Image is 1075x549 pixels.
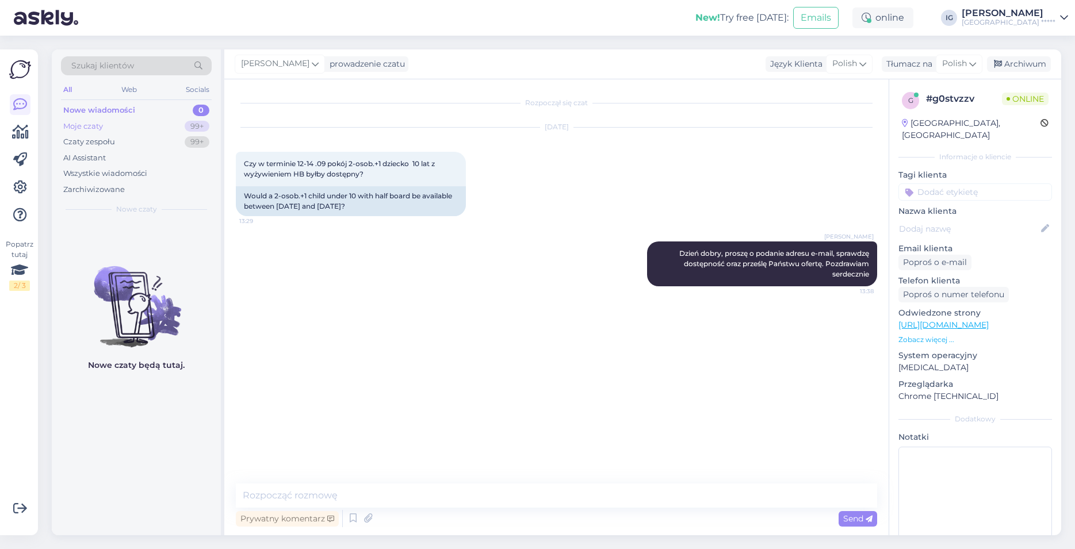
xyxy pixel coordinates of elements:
[793,7,839,29] button: Emails
[898,414,1052,424] div: Dodatkowy
[63,152,106,164] div: AI Assistant
[244,159,437,178] span: Czy w terminie 12-14 .09 pokój 2-osob.+1 dziecko 10 lat z wyżywieniem HB byłby dostępny?
[987,56,1051,72] div: Archiwum
[898,205,1052,217] p: Nazwa klienta
[832,57,857,70] span: Polish
[695,11,789,25] div: Try free [DATE]:
[9,281,30,291] div: 2 / 3
[63,168,147,179] div: Wszystkie wiadomości
[898,378,1052,390] p: Przeglądarka
[898,183,1052,201] input: Dodać etykietę
[898,307,1052,319] p: Odwiedzone strony
[63,136,115,148] div: Czaty zespołu
[898,431,1052,443] p: Notatki
[695,12,720,23] b: New!
[52,245,221,349] img: No chats
[898,335,1052,345] p: Zobacz więcej ...
[898,362,1052,374] p: [MEDICAL_DATA]
[63,184,125,195] div: Zarchiwizowane
[63,105,135,116] div: Nowe wiadomości
[962,9,1055,18] div: [PERSON_NAME]
[942,57,967,70] span: Polish
[185,121,209,132] div: 99+
[852,7,913,28] div: online
[766,58,822,70] div: Język Klienta
[898,350,1052,362] p: System operacyjny
[962,9,1068,27] a: [PERSON_NAME][GEOGRAPHIC_DATA] *****
[926,92,1002,106] div: # g0stvzzv
[898,287,1009,302] div: Poproś o numer telefonu
[898,320,989,330] a: [URL][DOMAIN_NAME]
[831,287,874,295] span: 13:38
[679,249,871,278] span: Dzień dobry, proszę o podanie adresu e-mail, sprawdzę dostępność oraz prześlę Państwu ofertę. Poz...
[9,59,31,80] img: Askly Logo
[941,10,957,26] div: IG
[88,359,185,371] p: Nowe czaty będą tutaj.
[898,390,1052,402] p: Chrome [TECHNICAL_ID]
[236,98,877,108] div: Rozpoczął się czat
[241,57,309,70] span: [PERSON_NAME]
[236,122,877,132] div: [DATE]
[882,58,932,70] div: Tłumacz na
[899,222,1039,235] input: Dodaj nazwę
[843,513,873,524] span: Send
[61,82,74,97] div: All
[63,121,103,132] div: Moje czaty
[1002,93,1049,105] span: Online
[325,58,405,70] div: prowadzenie czatu
[116,204,157,214] span: Nowe czaty
[898,255,971,270] div: Poproś o e-mail
[185,136,209,148] div: 99+
[236,511,339,527] div: Prywatny komentarz
[239,217,282,225] span: 13:29
[193,105,209,116] div: 0
[236,186,466,216] div: Would a 2-osob.+1 child under 10 with half board be available between [DATE] and [DATE]?
[183,82,212,97] div: Socials
[898,275,1052,287] p: Telefon klienta
[824,232,874,241] span: [PERSON_NAME]
[908,96,913,105] span: g
[898,243,1052,255] p: Email klienta
[119,82,139,97] div: Web
[71,60,134,72] span: Szukaj klientów
[898,152,1052,162] div: Informacje o kliencie
[902,117,1040,141] div: [GEOGRAPHIC_DATA], [GEOGRAPHIC_DATA]
[898,169,1052,181] p: Tagi klienta
[9,239,30,291] div: Popatrz tutaj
